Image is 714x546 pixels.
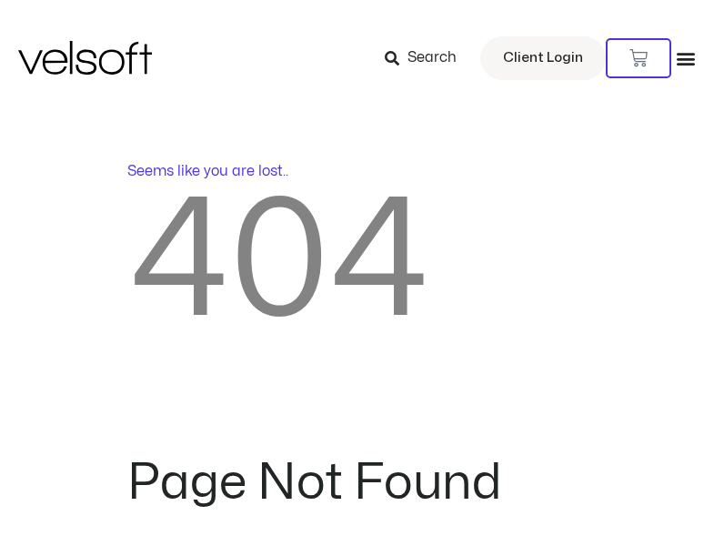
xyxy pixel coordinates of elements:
span: Client Login [503,46,583,70]
a: Client Login [480,36,606,80]
h2: 404 [127,182,588,345]
img: Velsoft Training Materials [18,41,152,75]
p: Seems like you are lost.. [127,160,588,182]
span: Search [407,46,457,70]
h2: Page Not Found [127,459,588,508]
div: Menu Toggle [676,48,696,68]
a: Search [385,43,469,74]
